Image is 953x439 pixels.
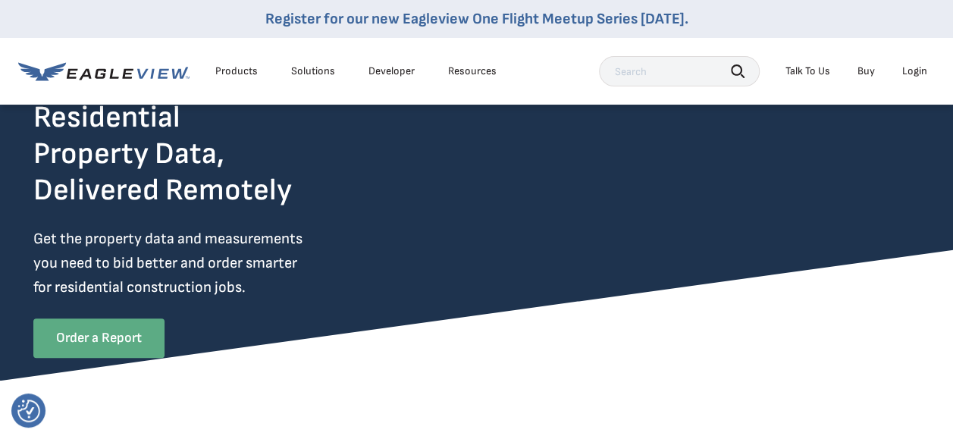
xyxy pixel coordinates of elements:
div: Talk To Us [785,64,830,78]
h2: Residential Property Data, Delivered Remotely [33,99,292,209]
div: Solutions [291,64,335,78]
input: Search [599,56,760,86]
p: Get the property data and measurements you need to bid better and order smarter for residential c... [33,227,365,299]
button: Consent Preferences [17,400,40,422]
a: Buy [857,64,875,78]
a: Register for our new Eagleview One Flight Meetup Series [DATE]. [265,10,688,28]
img: Revisit consent button [17,400,40,422]
div: Login [902,64,927,78]
div: Resources [448,64,497,78]
a: Developer [368,64,415,78]
a: Order a Report [33,318,165,358]
div: Products [215,64,258,78]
